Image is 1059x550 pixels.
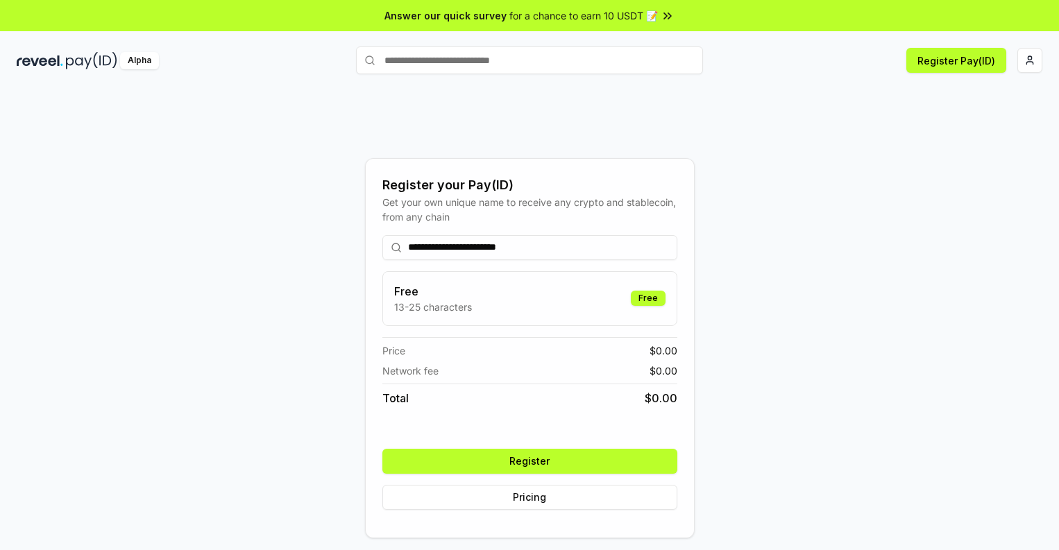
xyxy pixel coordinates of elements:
[645,390,677,406] span: $ 0.00
[17,52,63,69] img: reveel_dark
[120,52,159,69] div: Alpha
[509,8,658,23] span: for a chance to earn 10 USDT 📝
[382,390,409,406] span: Total
[382,449,677,474] button: Register
[382,175,677,195] div: Register your Pay(ID)
[650,363,677,378] span: $ 0.00
[382,485,677,510] button: Pricing
[382,343,405,358] span: Price
[906,48,1006,73] button: Register Pay(ID)
[384,8,507,23] span: Answer our quick survey
[382,363,439,378] span: Network fee
[382,195,677,224] div: Get your own unique name to receive any crypto and stablecoin, from any chain
[394,283,472,300] h3: Free
[394,300,472,314] p: 13-25 characters
[631,291,666,306] div: Free
[650,343,677,358] span: $ 0.00
[66,52,117,69] img: pay_id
